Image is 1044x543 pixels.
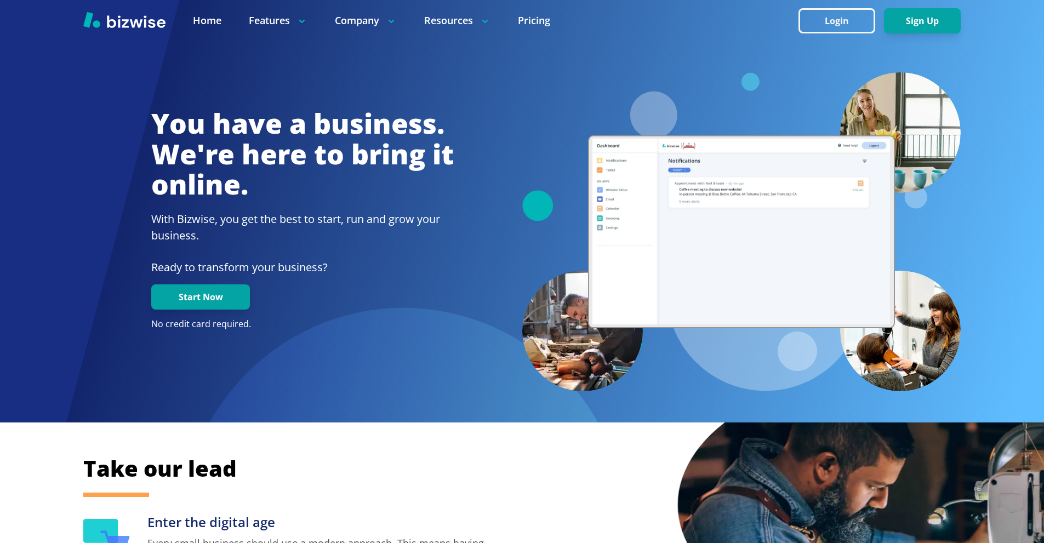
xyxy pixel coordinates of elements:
[193,14,221,27] a: Home
[424,14,490,27] p: Resources
[249,14,307,27] p: Features
[151,108,454,200] h1: You have a business. We're here to bring it online.
[151,211,454,244] h2: With Bizwise, you get the best to start, run and grow your business.
[83,454,905,483] h2: Take our lead
[335,14,397,27] p: Company
[151,284,250,310] button: Start Now
[798,16,884,26] a: Login
[884,16,961,26] a: Sign Up
[147,513,494,531] h3: Enter the digital age
[83,12,166,28] img: Bizwise Logo
[151,259,454,276] p: Ready to transform your business?
[798,8,875,33] button: Login
[518,14,550,27] a: Pricing
[884,8,961,33] button: Sign Up
[151,318,454,330] p: No credit card required.
[151,292,250,302] a: Start Now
